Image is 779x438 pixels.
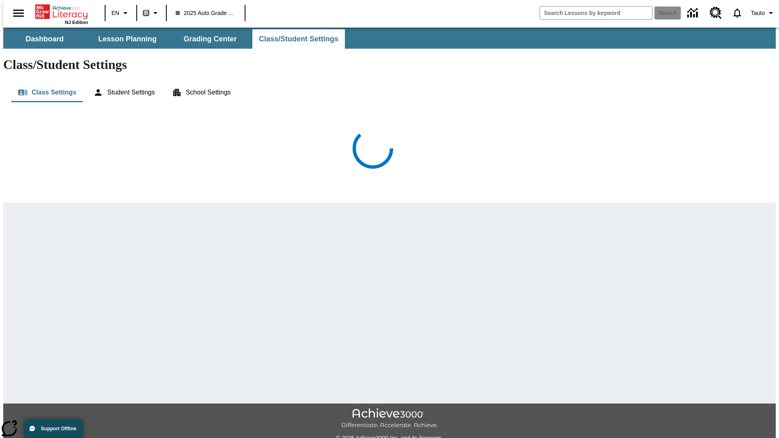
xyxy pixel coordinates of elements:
span: Lesson Planning [98,34,157,44]
img: Achieve3000 Differentiate Accelerate Achieve [341,408,438,429]
a: Notifications [727,2,748,24]
button: Profile/Settings [748,6,779,20]
button: Boost Class color is gray green. Change class color [140,6,164,20]
input: search field [540,6,652,19]
span: EN [112,9,119,17]
button: Class/Student Settings [252,29,345,49]
div: Home [35,3,88,25]
button: Grading Center [170,29,251,49]
button: Dashboard [4,29,85,49]
a: Data Center [682,2,705,24]
button: Open side menu [6,1,30,25]
div: Class/Student Settings [11,83,768,102]
div: SubNavbar [3,28,776,49]
span: NJ Edition [65,20,88,25]
button: Lesson Planning [87,29,168,49]
span: Tauto [751,9,765,17]
span: Class/Student Settings [259,34,338,44]
span: 2025 Auto Grade 1 B [176,9,236,17]
button: Student Settings [87,83,161,102]
button: Language: EN, Select a language [108,6,134,20]
a: Home [35,4,88,20]
span: Dashboard [26,34,64,44]
a: Resource Center, Will open in new tab [705,2,727,24]
div: SubNavbar [3,29,346,49]
span: Grading Center [183,34,237,44]
h1: Class/Student Settings [3,57,776,72]
button: Class Settings [11,83,83,102]
span: B [144,8,148,18]
button: Support Offline [24,419,83,438]
span: Support Offline [41,426,76,432]
button: School Settings [166,83,237,102]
